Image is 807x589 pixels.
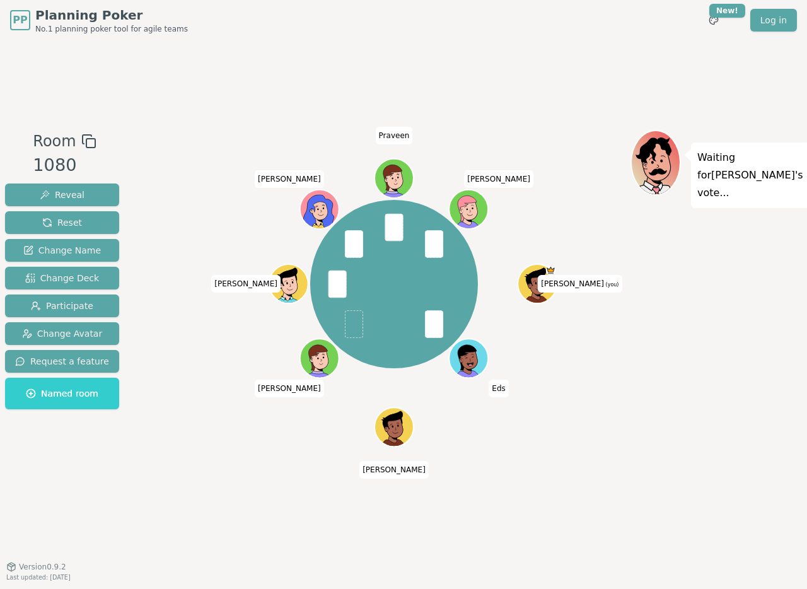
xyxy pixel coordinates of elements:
span: Click to change your name [255,380,324,397]
span: Click to change your name [376,127,413,144]
span: Change Deck [25,272,99,284]
span: Click to change your name [538,275,622,293]
span: Participate [31,300,93,312]
button: Change Avatar [5,322,119,345]
span: Change Name [23,244,101,257]
a: PPPlanning PokerNo.1 planning poker tool for agile teams [10,6,188,34]
span: Click to change your name [255,170,324,188]
button: Reveal [5,184,119,206]
button: Version0.9.2 [6,562,66,572]
span: Click to change your name [211,275,281,293]
span: Change Avatar [22,327,103,340]
button: New! [702,9,725,32]
button: Request a feature [5,350,119,373]
div: New! [709,4,745,18]
span: Version 0.9.2 [19,562,66,572]
span: Request a feature [15,355,109,368]
span: Click to change your name [464,170,533,188]
span: Last updated: [DATE] [6,574,71,581]
span: Click to change your name [489,380,508,397]
button: Participate [5,294,119,317]
p: Waiting for [PERSON_NAME] 's vote... [697,149,803,202]
button: Click to change your avatar [519,265,555,302]
span: Isaac is the host [546,265,555,275]
span: Planning Poker [35,6,188,24]
div: 1080 [33,153,96,178]
span: Named room [26,387,98,400]
button: Change Deck [5,267,119,289]
button: Change Name [5,239,119,262]
span: Reveal [40,189,84,201]
span: Reset [42,216,82,229]
span: (you) [604,282,619,288]
span: No.1 planning poker tool for agile teams [35,24,188,34]
span: Click to change your name [359,461,429,479]
button: Reset [5,211,119,234]
button: Named room [5,378,119,409]
span: Room [33,130,76,153]
span: PP [13,13,27,28]
a: Log in [750,9,797,32]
